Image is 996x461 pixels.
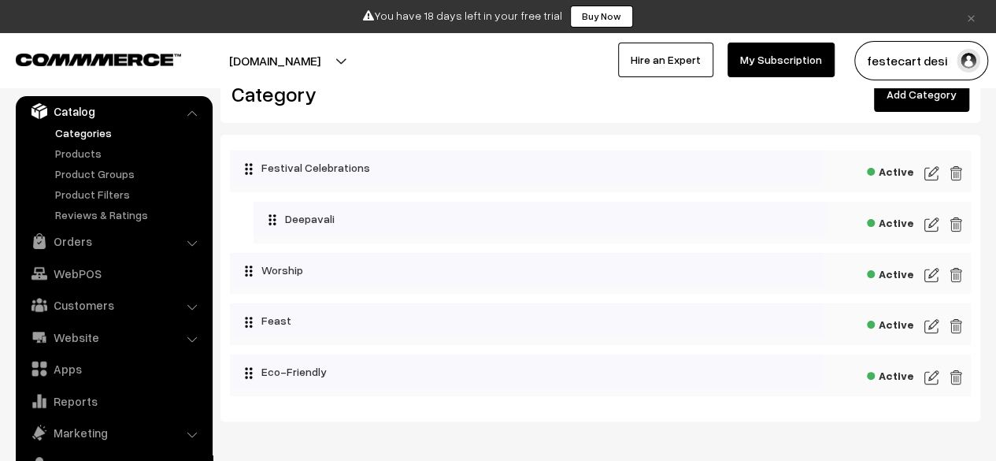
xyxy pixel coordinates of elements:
h2: Category [231,82,589,106]
a: Website [20,323,207,351]
img: edit [924,164,939,183]
a: Categories [51,125,207,141]
a: Orders [20,227,207,255]
div: Eco-Friendly [230,355,823,389]
span: Active [867,160,914,180]
span: Active [867,364,914,384]
a: Add Category [874,77,969,112]
a: Catalog [20,97,207,125]
button: [DOMAIN_NAME] [174,41,376,80]
div: Feast [230,303,823,338]
div: Worship [230,253,823,288]
a: Customers [20,291,207,319]
img: drag [244,366,254,379]
img: edit [924,215,939,234]
a: WebPOS [20,259,207,288]
a: Apps [20,355,207,383]
a: Product Groups [51,165,207,182]
img: edit [949,317,963,336]
div: Festival Celebrations [230,151,823,185]
a: Buy Now [570,6,633,28]
img: COMMMERCE [16,54,181,65]
img: edit [924,317,939,336]
img: drag [244,316,254,329]
div: Deepavali [254,202,828,236]
img: drag [268,214,277,226]
span: Active [867,313,914,333]
span: Active [867,262,914,282]
a: Products [51,145,207,162]
img: edit [924,368,939,387]
a: Reviews & Ratings [51,206,207,223]
a: Hire an Expert [618,43,713,77]
span: Active [867,211,914,231]
a: × [961,7,982,26]
img: edit [949,368,963,387]
img: edit [949,215,963,234]
img: drag [244,162,254,175]
img: edit [949,164,963,183]
img: edit [924,266,939,284]
img: drag [244,265,254,277]
button: Collapse [230,151,246,180]
a: COMMMERCE [16,49,154,68]
a: Product Filters [51,186,207,203]
button: festecart desi [854,41,988,80]
a: My Subscription [728,43,835,77]
a: Marketing [20,418,207,447]
img: edit [949,266,963,284]
a: Reports [20,387,207,415]
img: user [957,49,980,72]
div: You have 18 days left in your free trial [6,6,990,28]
